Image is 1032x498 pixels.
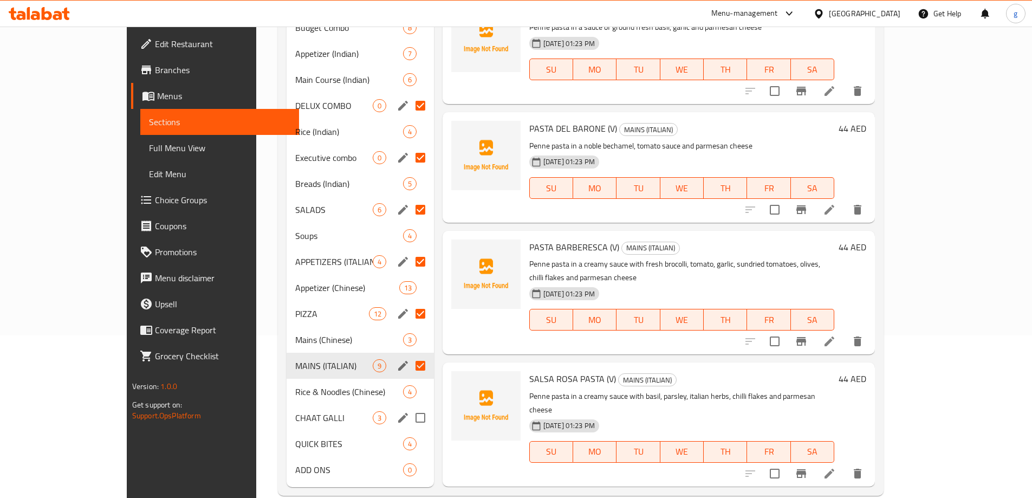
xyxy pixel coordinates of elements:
span: Budget Combo [295,21,403,34]
div: Soups4 [287,223,433,249]
button: edit [395,358,411,374]
button: TU [616,441,660,463]
span: Soups [295,229,403,242]
div: items [403,47,417,60]
span: MAINS (ITALIAN) [620,124,677,136]
div: items [403,229,417,242]
span: 0 [373,153,386,163]
span: SU [534,444,569,460]
div: Menu-management [711,7,778,20]
button: MO [573,177,616,199]
span: 8 [404,23,416,33]
a: Edit menu item [823,203,836,216]
span: Full Menu View [149,141,290,154]
div: Budget Combo8 [287,15,433,41]
a: Edit menu item [823,335,836,348]
button: MO [573,59,616,80]
span: WE [665,62,699,77]
a: Edit Restaurant [131,31,299,57]
span: FR [751,180,786,196]
div: [GEOGRAPHIC_DATA] [829,8,900,20]
span: QUICK BITES [295,437,403,450]
span: 4 [404,439,416,449]
button: SA [791,441,834,463]
span: Branches [155,63,290,76]
button: Branch-specific-item [788,328,814,354]
span: MAINS (ITALIAN) [619,374,676,386]
span: PIZZA [295,307,368,320]
div: items [373,411,386,424]
div: DELUX COMBO [295,99,372,112]
span: MO [577,312,612,328]
button: edit [395,98,411,114]
span: 6 [404,75,416,85]
span: 0 [373,101,386,111]
button: TU [616,309,660,331]
span: Edit Menu [149,167,290,180]
span: Edit Restaurant [155,37,290,50]
button: edit [395,410,411,426]
button: TU [616,59,660,80]
a: Branches [131,57,299,83]
span: MO [577,444,612,460]
span: Upsell [155,297,290,311]
div: MAINS (ITALIAN)9edit [287,353,433,379]
div: QUICK BITES4 [287,431,433,457]
button: SA [791,59,834,80]
p: Penne pasta in a sauce of ground fresh basil, garlic and parmesan cheese [529,21,834,34]
button: delete [845,78,871,104]
div: Executive combo [295,151,372,164]
span: PASTA DEL BARONE (V) [529,120,617,137]
span: TU [621,180,655,196]
a: Edit menu item [823,467,836,480]
span: Rice (Indian) [295,125,403,138]
span: Mains (Chinese) [295,333,403,346]
div: Rice (Indian)4 [287,119,433,145]
span: 4 [404,387,416,397]
div: items [373,359,386,372]
div: CHAAT GALLI3edit [287,405,433,431]
span: [DATE] 01:23 PM [539,157,599,167]
p: Penne pasta in a creamy sauce with basil, parsley, italian herbs, chilli flakes and parmesan cheese [529,390,834,417]
div: Breads (Indian)5 [287,171,433,197]
span: TU [621,444,655,460]
span: TH [708,180,743,196]
span: Select to update [763,462,786,485]
div: MAINS (ITALIAN) [621,242,680,255]
div: MAINS (ITALIAN) [618,373,677,386]
a: Coverage Report [131,317,299,343]
button: FR [747,59,790,80]
a: Choice Groups [131,187,299,213]
span: 3 [404,335,416,345]
span: Appetizer (Indian) [295,47,403,60]
span: Main Course (Indian) [295,73,403,86]
button: Branch-specific-item [788,461,814,487]
nav: Menu sections [287,10,433,487]
span: SU [534,62,569,77]
a: Support.OpsPlatform [132,409,201,423]
div: SALADS [295,203,372,216]
span: [DATE] 01:23 PM [539,421,599,431]
img: PESTO PASTA (V) [451,3,521,72]
span: MO [577,62,612,77]
span: Rice & Noodles (Chinese) [295,385,403,398]
div: Appetizer (Chinese)13 [287,275,433,301]
div: items [403,385,417,398]
span: Grocery Checklist [155,350,290,363]
a: Grocery Checklist [131,343,299,369]
span: MAINS (ITALIAN) [622,242,679,254]
a: Edit menu item [823,85,836,98]
span: 4 [404,231,416,241]
button: SU [529,309,573,331]
span: Coverage Report [155,324,290,337]
button: WE [660,309,704,331]
span: ADD ONS [295,463,403,476]
button: TH [704,441,747,463]
div: MAINS (ITALIAN) [295,359,372,372]
span: 9 [373,361,386,371]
